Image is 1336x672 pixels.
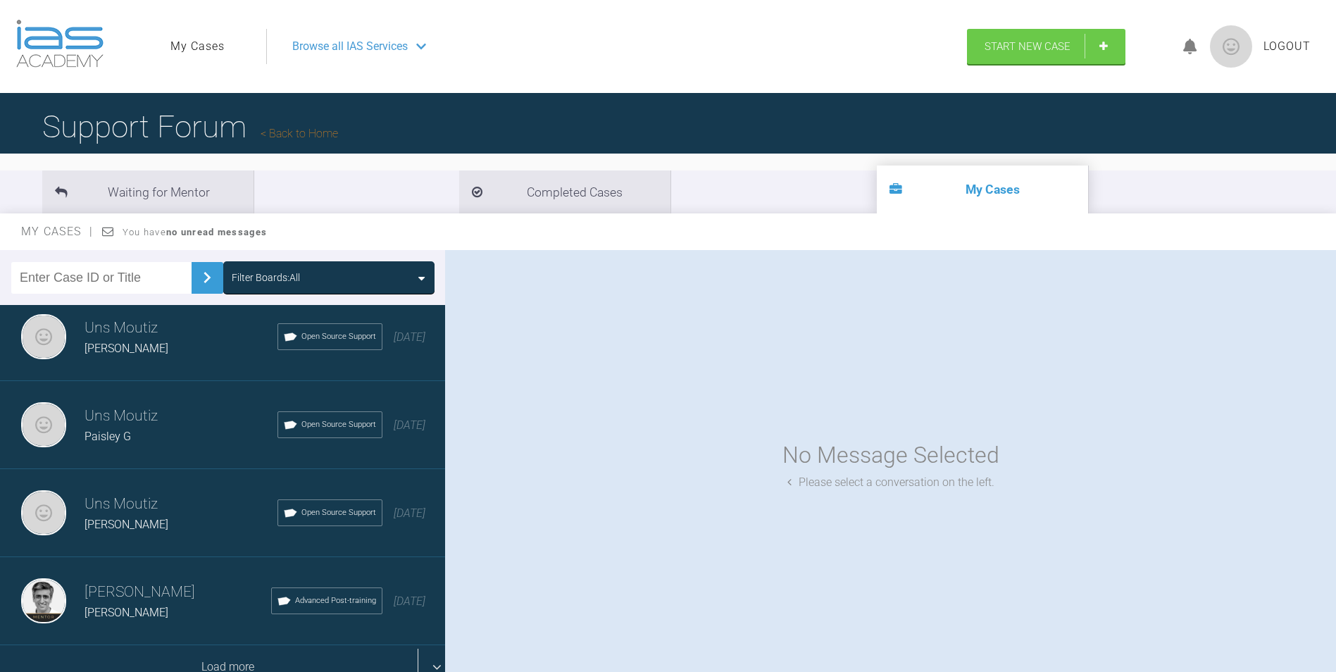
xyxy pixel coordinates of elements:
[85,316,277,340] h3: Uns Moutiz
[261,127,338,140] a: Back to Home
[85,580,271,604] h3: [PERSON_NAME]
[301,506,376,519] span: Open Source Support
[42,170,254,213] li: Waiting for Mentor
[42,102,338,151] h1: Support Forum
[394,595,425,608] span: [DATE]
[11,262,192,294] input: Enter Case ID or Title
[301,418,376,431] span: Open Source Support
[21,314,66,359] img: Uns Moutiz
[85,430,131,443] span: Paisley G
[232,270,300,285] div: Filter Boards: All
[1263,37,1311,56] a: Logout
[16,20,104,68] img: logo-light.3e3ef733.png
[85,492,277,516] h3: Uns Moutiz
[459,170,670,213] li: Completed Cases
[1210,25,1252,68] img: profile.png
[170,37,225,56] a: My Cases
[21,490,66,535] img: Uns Moutiz
[787,473,994,492] div: Please select a conversation on the left.
[782,437,999,473] div: No Message Selected
[295,595,376,607] span: Advanced Post-training
[21,402,66,447] img: Uns Moutiz
[85,518,168,531] span: [PERSON_NAME]
[21,578,66,623] img: Asif Chatoo
[394,506,425,520] span: [DATE]
[85,342,168,355] span: [PERSON_NAME]
[85,404,277,428] h3: Uns Moutiz
[985,40,1070,53] span: Start New Case
[85,606,168,619] span: [PERSON_NAME]
[967,29,1125,64] a: Start New Case
[394,418,425,432] span: [DATE]
[877,166,1088,213] li: My Cases
[301,330,376,343] span: Open Source Support
[166,227,267,237] strong: no unread messages
[292,37,408,56] span: Browse all IAS Services
[394,330,425,344] span: [DATE]
[196,266,218,289] img: chevronRight.28bd32b0.svg
[123,227,267,237] span: You have
[21,225,94,238] span: My Cases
